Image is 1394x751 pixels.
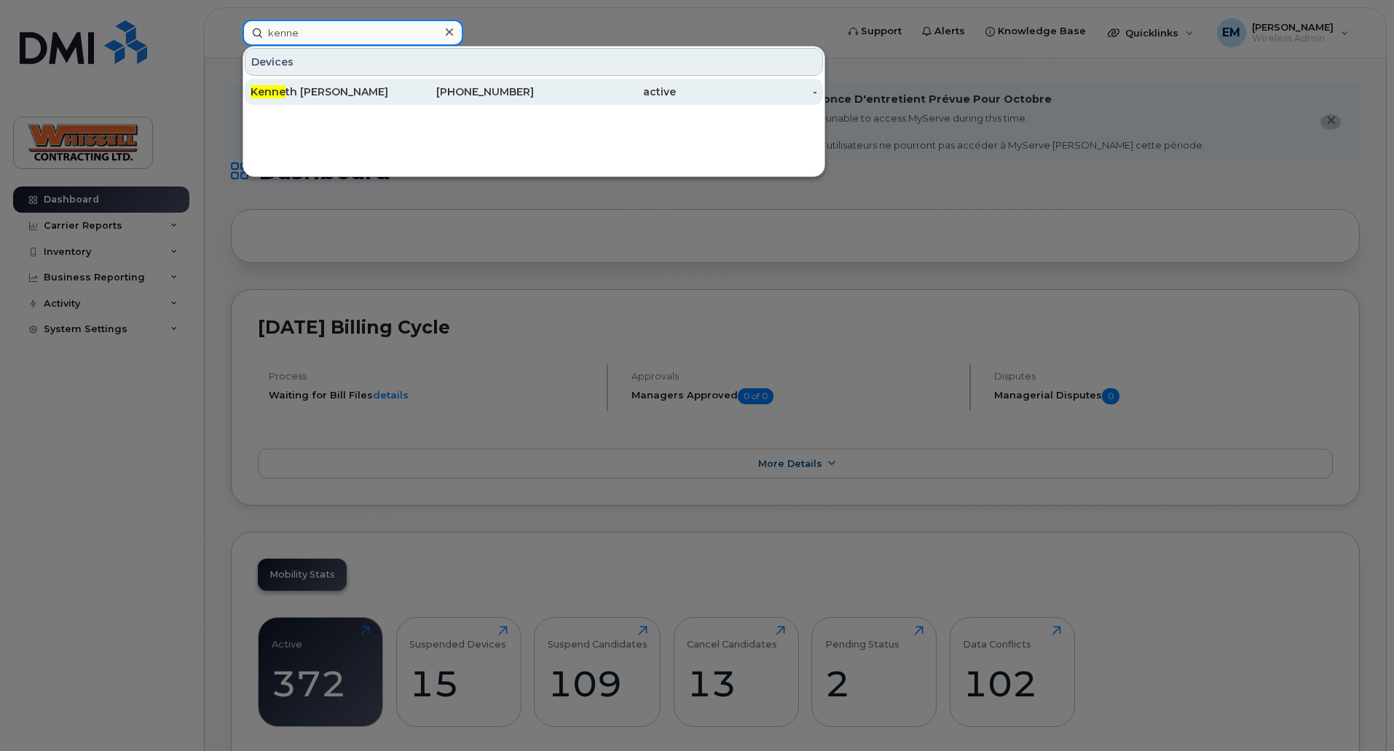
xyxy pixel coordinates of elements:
div: [PHONE_NUMBER] [393,84,535,99]
div: Devices [245,48,823,76]
span: Kenne [251,85,286,98]
div: - [676,84,818,99]
div: th [PERSON_NAME] [251,84,393,99]
a: Kenneth [PERSON_NAME][PHONE_NUMBER]active- [245,79,823,105]
div: active [534,84,676,99]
